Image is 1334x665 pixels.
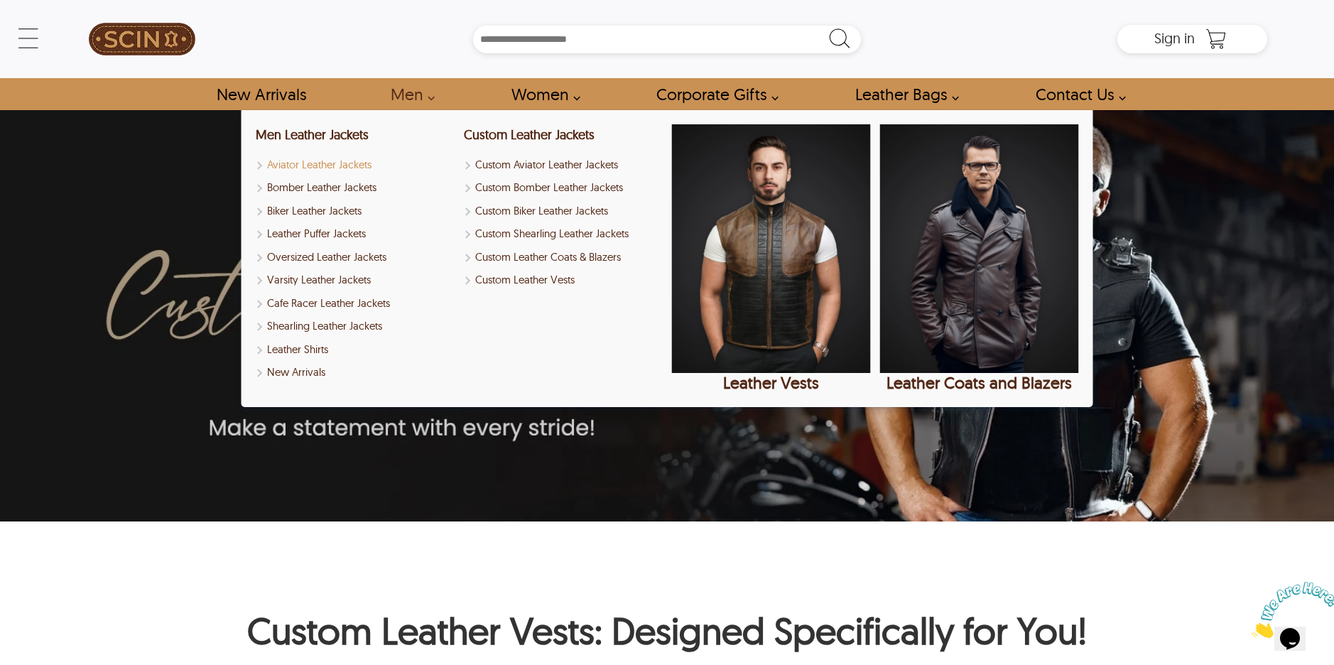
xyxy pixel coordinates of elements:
a: Shop New Arrivals [256,364,455,381]
h1: Custom Leather Vests: Designed Specifically for You! [67,561,1267,661]
a: Custom Leather Jackets [464,126,595,143]
a: Shop Men Bomber Leather Jackets [256,180,455,196]
a: Shop Oversized Leather Jackets [256,249,455,266]
img: Chat attention grabber [6,6,94,62]
iframe: chat widget [1246,576,1334,644]
div: Leather Vests [672,373,871,393]
a: Shop Leather Bags [839,78,967,110]
a: Shop Custom Bomber Leather Jackets [464,180,663,196]
a: Custom Aviator Leather Jackets [464,157,663,173]
a: Shop Men Leather Jackets [256,126,369,143]
a: shop men's leather jackets [374,78,443,110]
a: Shop Leather Shirts [256,342,455,358]
a: Shop Women Leather Jackets [495,78,588,110]
a: Shop New Arrivals [200,78,322,110]
a: Shop Leather Puffer Jackets [256,226,455,242]
a: Shopping Cart [1202,28,1230,50]
img: SCIN [89,7,195,71]
a: Shop Custom Biker Leather Jackets [464,203,663,220]
a: Shop Leather Corporate Gifts [640,78,786,110]
a: Shop Men Cafe Racer Leather Jackets [256,296,455,312]
img: Leather Vests [672,124,871,373]
a: Shop Men Shearling Leather Jackets [256,318,455,335]
a: Sign in [1154,34,1195,45]
div: Leather Coats and Blazers [880,373,1079,393]
a: Shop Custom Leather Vests [464,272,663,288]
span: Sign in [1154,29,1195,47]
a: Shop Varsity Leather Jackets [256,272,455,288]
a: Shop Custom Shearling Leather Jackets [464,226,663,242]
a: Leather Vests [672,124,871,393]
img: Leather Coats and Blazers [880,124,1079,373]
a: Shop Men Biker Leather Jackets [256,203,455,220]
a: contact-us [1019,78,1134,110]
a: Leather Coats and Blazers [880,124,1079,393]
a: Shop Men Aviator Leather Jackets [256,157,455,173]
a: Shop Custom Leather Coats & Blazers [464,249,663,266]
a: SCIN [67,7,217,71]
